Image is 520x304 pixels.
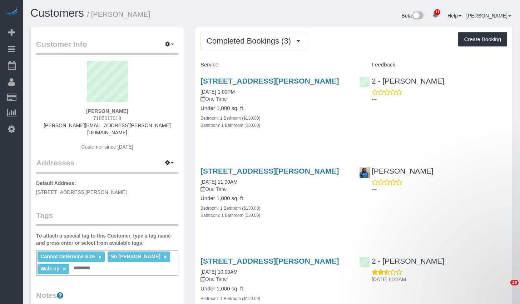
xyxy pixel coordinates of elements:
[434,9,440,15] span: 11
[200,195,348,201] h4: Under 1,000 sq. ft.
[200,116,260,121] small: Bedroom: 1 Bedroom ($130.00)
[466,13,511,19] a: [PERSON_NAME]
[200,275,348,283] p: One Time
[207,36,294,45] span: Completed Bookings (3)
[359,62,507,68] h4: Feedback
[40,254,95,259] span: Cannot Determine Size
[110,254,160,259] span: No [PERSON_NAME]
[200,123,260,128] small: Bathroom: 1 Bathroom ($30.00)
[200,179,238,185] a: [DATE] 11:00AM
[359,77,444,85] a: 2 - [PERSON_NAME]
[200,167,339,175] a: [STREET_ADDRESS][PERSON_NAME]
[496,280,513,297] iframe: Intercom live chat
[360,167,370,178] img: Robin Johnson
[372,276,507,283] p: [DATE] 8:21AM
[4,7,19,17] img: Automaid Logo
[93,115,121,121] span: 7185017018
[200,95,348,103] p: One Time
[200,286,348,292] h4: Under 1,000 sq. ft.
[200,213,260,218] small: Bathroom: 1 Bathroom ($30.00)
[458,32,507,47] button: Create Booking
[36,180,76,187] label: Default Address:
[36,232,178,246] label: To attach a special tag to this Customer, type a tag name and press enter or select from availabl...
[200,89,235,95] a: [DATE] 1:00PM
[402,13,424,19] a: Beta
[372,186,507,193] p: ---
[412,11,424,21] img: New interface
[200,269,238,275] a: [DATE] 10:00AM
[359,167,434,175] a: [PERSON_NAME]
[372,96,507,103] p: ---
[200,296,260,301] small: Bedroom: 1 Bedroom ($120.00)
[200,185,348,193] p: One Time
[44,123,171,135] a: [PERSON_NAME][EMAIL_ADDRESS][PERSON_NAME][DOMAIN_NAME]
[86,108,128,114] strong: [PERSON_NAME]
[200,206,260,211] small: Bedroom: 1 Bedroom ($130.00)
[81,144,133,150] span: Customer since [DATE]
[164,254,167,260] a: ×
[200,257,339,265] a: [STREET_ADDRESS][PERSON_NAME]
[510,280,519,285] span: 10
[200,77,339,85] a: [STREET_ADDRESS][PERSON_NAME]
[447,13,461,19] a: Help
[63,266,66,272] a: ×
[36,39,178,55] legend: Customer Info
[200,32,306,50] button: Completed Bookings (3)
[36,189,127,195] span: [STREET_ADDRESS][PERSON_NAME]
[98,254,101,260] a: ×
[200,62,348,68] h4: Service
[200,105,348,111] h4: Under 1,000 sq. ft.
[30,7,84,19] a: Customers
[40,266,59,271] span: Walk up
[87,10,150,18] small: / [PERSON_NAME]
[429,7,442,23] a: 11
[36,210,178,226] legend: Tags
